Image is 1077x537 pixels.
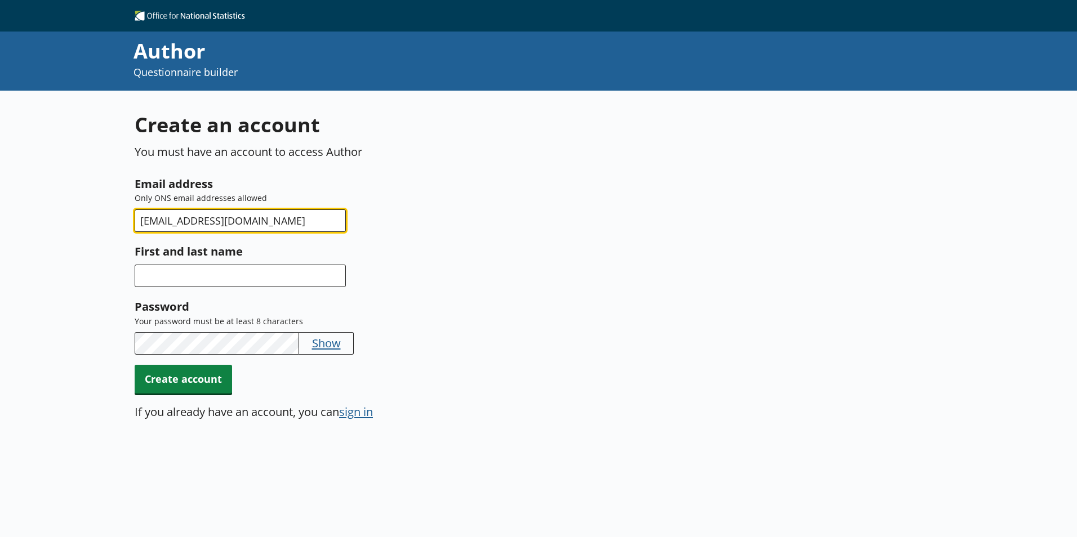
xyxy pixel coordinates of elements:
button: Create account [135,365,232,393]
p: Only ONS email addresses allowed [135,193,665,204]
label: First and last name [135,242,665,260]
p: If you already have an account, you can [135,404,339,419]
h1: Create an account [135,111,665,138]
button: sign in [339,404,373,419]
label: Email address [135,174,665,193]
div: Author [133,37,725,65]
p: You must have an account to access Author [135,144,665,159]
button: Show [312,335,341,351]
p: Questionnaire builder [133,65,725,79]
p: Your password must be at least 8 characters [135,316,665,327]
label: Password [135,297,665,315]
